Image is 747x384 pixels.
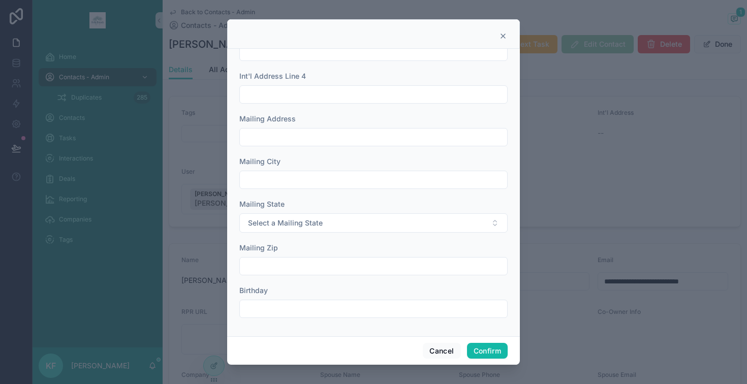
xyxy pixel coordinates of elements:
[239,157,281,166] span: Mailing City
[239,200,285,208] span: Mailing State
[423,343,460,359] button: Cancel
[239,72,306,80] span: Int'l Address Line 4
[239,243,278,252] span: Mailing Zip
[467,343,508,359] button: Confirm
[239,213,508,233] button: Select Button
[239,286,268,295] span: Birthday
[248,218,323,228] span: Select a Mailing State
[239,114,296,123] span: Mailing Address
